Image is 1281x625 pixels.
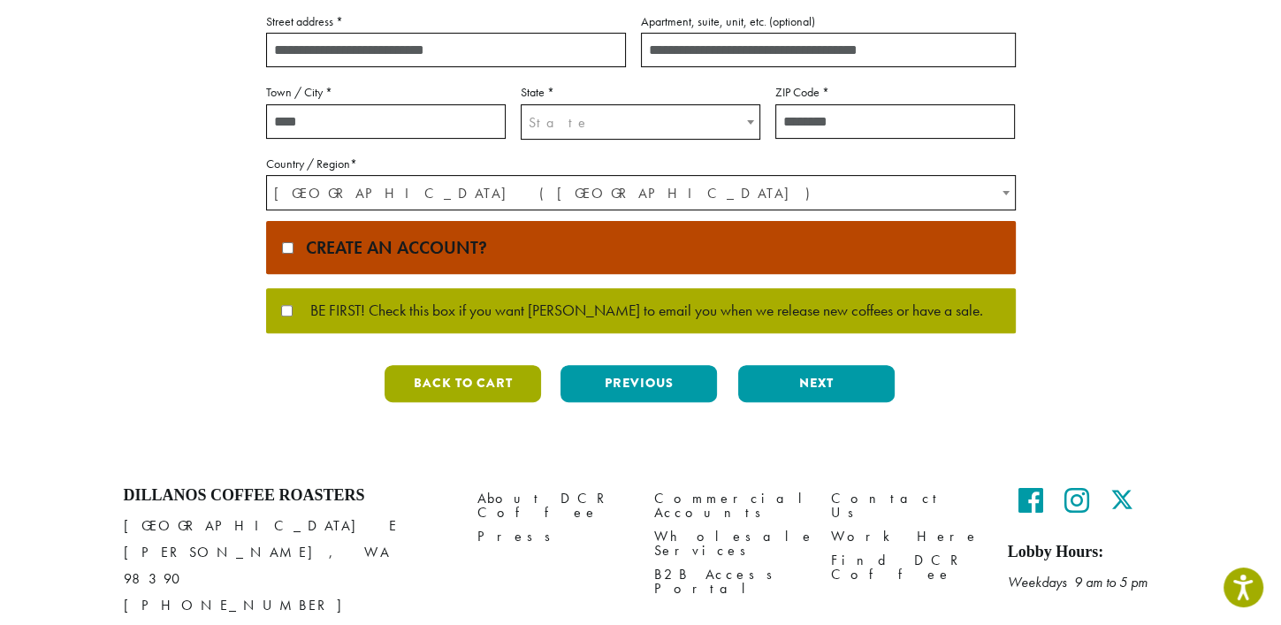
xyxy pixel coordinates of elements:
span: State [521,104,760,140]
label: State [521,81,760,103]
label: Apartment, suite, unit, etc. [641,11,1016,33]
span: Country / Region [266,175,1016,210]
input: BE FIRST! Check this box if you want [PERSON_NAME] to email you when we release new coffees or ha... [281,305,293,316]
span: BE FIRST! Check this box if you want [PERSON_NAME] to email you when we release new coffees or ha... [293,303,983,319]
p: [GEOGRAPHIC_DATA] E [PERSON_NAME], WA 98390 [PHONE_NUMBER] [124,513,451,619]
label: Town / City [266,81,506,103]
a: Work Here [831,525,981,549]
h5: Lobby Hours: [1008,543,1158,562]
em: Weekdays 9 am to 5 pm [1008,573,1148,591]
button: Previous [560,365,717,402]
label: ZIP Code [775,81,1015,103]
button: Next [738,365,895,402]
span: (optional) [769,13,815,29]
a: Find DCR Coffee [831,549,981,587]
button: Back to cart [385,365,541,402]
span: Create an account? [297,236,487,259]
span: State [529,113,591,132]
a: B2B Access Portal [654,563,804,601]
a: Contact Us [831,486,981,524]
h4: Dillanos Coffee Roasters [124,486,451,506]
label: Street address [266,11,626,33]
a: Commercial Accounts [654,486,804,524]
span: United States (US) [267,176,1015,210]
a: Press [477,525,628,549]
input: Create an account? [282,242,294,254]
a: Wholesale Services [654,525,804,563]
a: About DCR Coffee [477,486,628,524]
